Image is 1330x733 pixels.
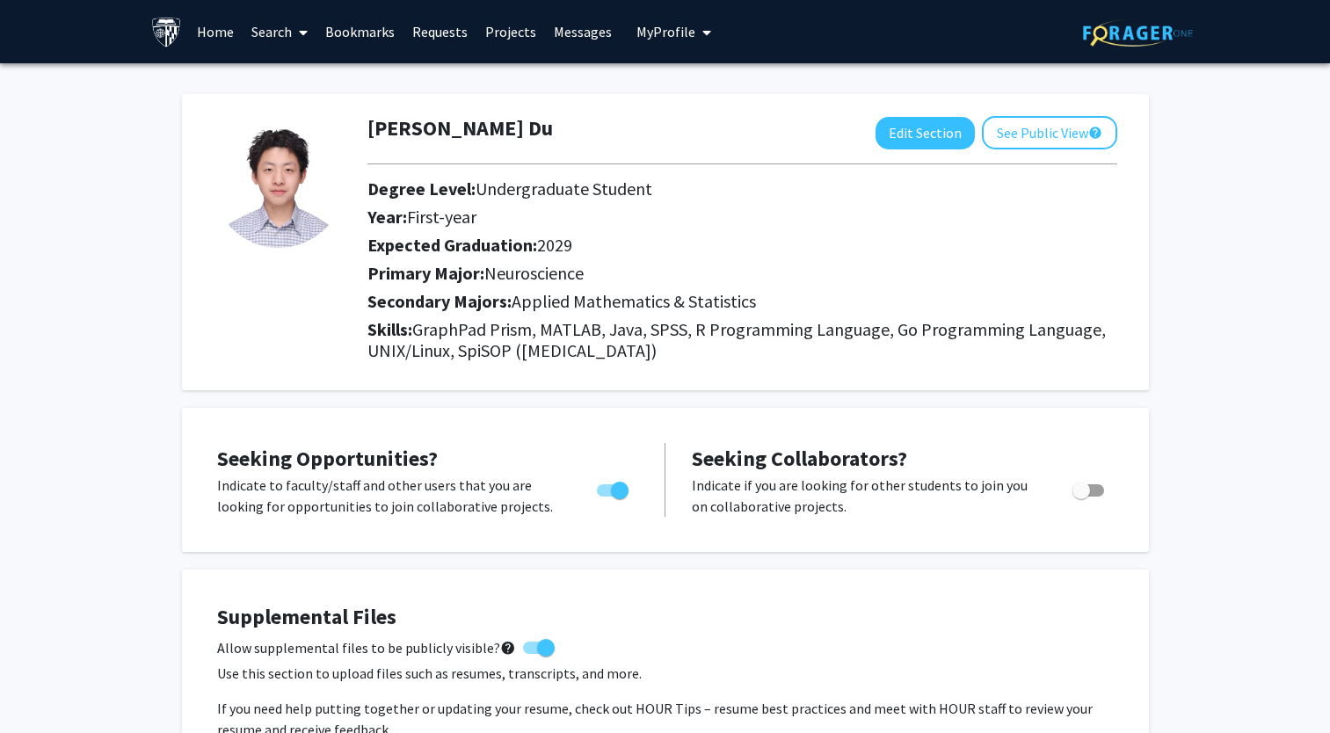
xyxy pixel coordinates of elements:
[692,445,907,472] span: Seeking Collaborators?
[367,319,1117,361] h2: Skills:
[590,475,638,501] div: Toggle
[403,1,476,62] a: Requests
[217,637,516,658] span: Allow supplemental files to be publicly visible?
[500,637,516,658] mat-icon: help
[692,475,1039,517] p: Indicate if you are looking for other students to join you on collaborative projects.
[243,1,316,62] a: Search
[367,178,1019,200] h2: Degree Level:
[1065,475,1114,501] div: Toggle
[316,1,403,62] a: Bookmarks
[188,1,243,62] a: Home
[636,23,695,40] span: My Profile
[407,206,476,228] span: First-year
[213,116,345,248] img: Profile Picture
[217,475,563,517] p: Indicate to faculty/staff and other users that you are looking for opportunities to join collabor...
[876,117,975,149] button: Edit Section
[217,445,438,472] span: Seeking Opportunities?
[1088,122,1102,143] mat-icon: help
[545,1,621,62] a: Messages
[367,116,553,142] h1: [PERSON_NAME] Du
[476,1,545,62] a: Projects
[484,262,584,284] span: Neuroscience
[151,17,182,47] img: Johns Hopkins University Logo
[1083,19,1193,47] img: ForagerOne Logo
[367,291,1117,312] h2: Secondary Majors:
[537,234,572,256] span: 2029
[217,605,1114,630] h4: Supplemental Files
[512,290,756,312] span: Applied Mathematics & Statistics
[367,235,1019,256] h2: Expected Graduation:
[476,178,652,200] span: Undergraduate Student
[367,207,1019,228] h2: Year:
[367,318,1106,361] span: GraphPad Prism, MATLAB, Java, SPSS, R Programming Language, Go Programming Language, UNIX/Linux, ...
[367,263,1117,284] h2: Primary Major:
[217,663,1114,684] p: Use this section to upload files such as resumes, transcripts, and more.
[982,116,1117,149] button: See Public View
